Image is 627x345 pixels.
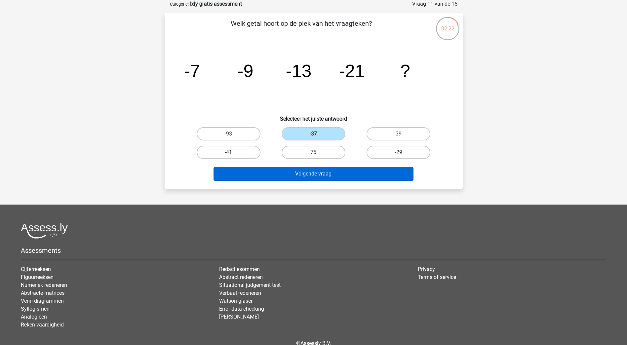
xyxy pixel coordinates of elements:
[21,298,64,304] a: Venn diagrammen
[170,2,189,7] small: Categorie:
[21,266,51,272] a: Cijferreeksen
[400,61,410,81] tspan: ?
[184,61,200,81] tspan: -7
[435,16,460,33] div: 02:22
[21,247,606,254] h5: Assessments
[21,274,54,280] a: Figuurreeksen
[418,266,435,272] a: Privacy
[219,298,253,304] a: Watson glaser
[219,274,263,280] a: Abstract redeneren
[190,1,242,7] strong: Ixly gratis assessment
[282,146,345,159] label: 75
[219,306,264,312] a: Error data checking
[214,167,413,181] button: Volgende vraag
[197,127,260,140] label: -93
[21,322,64,328] a: Reken vaardigheid
[339,61,365,81] tspan: -21
[197,146,260,159] label: -41
[21,223,68,239] img: Assessly logo
[219,290,261,296] a: Verbaal redeneren
[286,61,311,81] tspan: -13
[367,127,430,140] label: 39
[175,19,427,38] p: Welk getal hoort op de plek van het vraagteken?
[282,127,345,140] label: -37
[21,314,47,320] a: Analogieen
[21,306,50,312] a: Syllogismen
[219,282,281,288] a: Situational judgement test
[21,290,64,296] a: Abstracte matrices
[219,314,259,320] a: [PERSON_NAME]
[367,146,430,159] label: -29
[175,110,452,122] h6: Selecteer het juiste antwoord
[237,61,253,81] tspan: -9
[219,266,260,272] a: Redactiesommen
[21,282,67,288] a: Numeriek redeneren
[418,274,456,280] a: Terms of service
